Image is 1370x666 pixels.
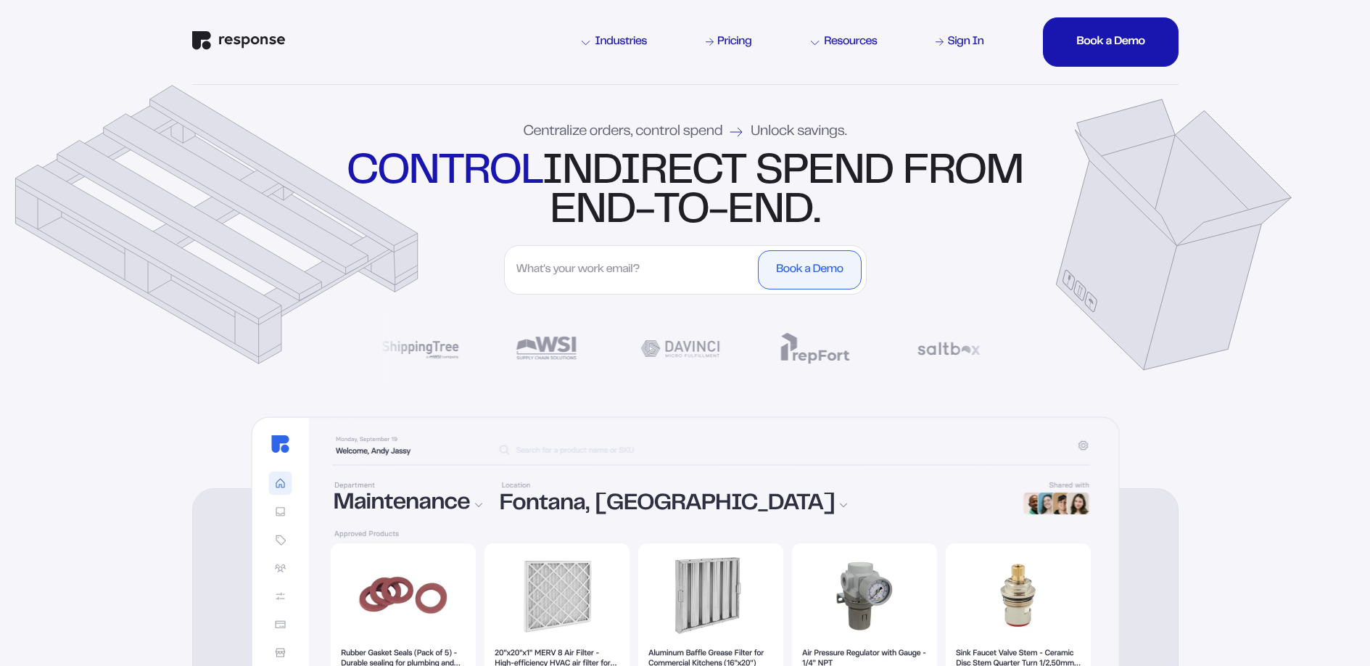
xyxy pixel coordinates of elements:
div: Industries [582,36,647,48]
a: Response Home [192,31,285,54]
div: Pricing [717,36,751,48]
a: Sign In [933,33,986,51]
input: What's your work email? [509,250,755,289]
a: Pricing [703,33,754,51]
div: indirect spend from end-to-end. [343,153,1027,231]
div: Book a Demo [776,264,843,276]
span: Unlock savings. [751,125,846,139]
img: Response Logo [192,31,285,50]
strong: control [347,154,542,192]
div: Book a Demo [1076,36,1144,48]
button: Book a DemoBook a DemoBook a DemoBook a DemoBook a Demo [1043,17,1178,67]
div: Resources [811,36,877,48]
button: Book a Demo [758,250,861,289]
div: Sign In [947,36,983,48]
div: Maintenance [334,493,483,516]
div: Centralize orders, control spend [524,125,847,139]
div: Fontana, [GEOGRAPHIC_DATA] [500,493,1003,517]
